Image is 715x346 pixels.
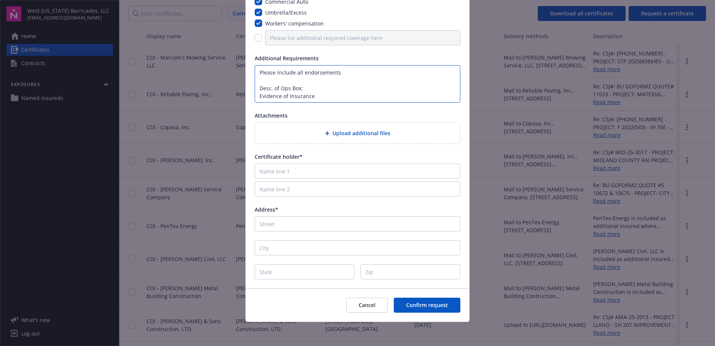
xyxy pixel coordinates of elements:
[332,129,390,137] span: Upload additional files
[255,122,460,144] div: Upload additional files
[255,264,355,279] input: State
[406,301,448,309] span: Confirm request
[265,20,324,27] span: Workers' compensation
[255,164,460,179] input: Name line 1
[255,65,460,103] textarea: Please include all endorsements Desc. of Ops Box: Evidence of Insurance
[360,264,460,279] input: Zip
[394,298,460,313] button: Confirm request
[265,9,307,16] span: Umbrella/Excess
[346,298,388,313] button: Cancel
[255,55,319,62] span: Additional Requirements
[265,30,460,45] input: Please list additional required coverage here
[255,216,460,231] input: Street
[255,240,460,255] input: City
[255,182,460,197] input: Name line 2
[255,206,278,213] span: Address*
[359,301,375,309] span: Cancel
[255,112,288,119] span: Attachments
[255,153,303,160] span: Certificate holder*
